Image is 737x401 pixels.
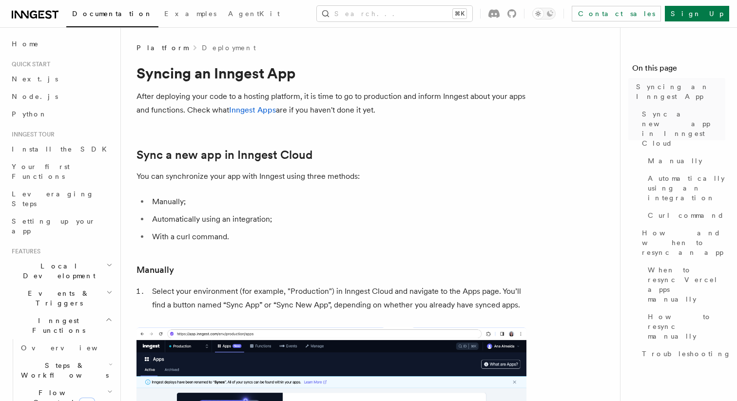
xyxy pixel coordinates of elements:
[222,3,286,26] a: AgentKit
[149,285,526,312] li: Select your environment (for example, "Production") in Inngest Cloud and navigate to the Apps pag...
[8,185,115,212] a: Leveraging Steps
[72,10,153,18] span: Documentation
[149,195,526,209] li: Manually;
[8,35,115,53] a: Home
[149,212,526,226] li: Automatically using an integration;
[66,3,158,27] a: Documentation
[648,210,724,220] span: Curl command
[12,110,47,118] span: Python
[12,190,94,208] span: Leveraging Steps
[648,312,725,341] span: How to resync manually
[8,261,106,281] span: Local Development
[8,312,115,339] button: Inngest Functions
[648,156,702,166] span: Manually
[638,224,725,261] a: How and when to resync an app
[12,163,70,180] span: Your first Functions
[8,288,106,308] span: Events & Triggers
[8,70,115,88] a: Next.js
[636,82,725,101] span: Syncing an Inngest App
[136,148,312,162] a: Sync a new app in Inngest Cloud
[8,248,40,255] span: Features
[17,361,109,380] span: Steps & Workflows
[638,345,725,363] a: Troubleshooting
[642,349,731,359] span: Troubleshooting
[8,105,115,123] a: Python
[12,39,39,49] span: Home
[136,43,188,53] span: Platform
[202,43,256,53] a: Deployment
[8,158,115,185] a: Your first Functions
[136,263,174,277] a: Manually
[642,109,725,148] span: Sync a new app in Inngest Cloud
[17,339,115,357] a: Overview
[12,75,58,83] span: Next.js
[8,257,115,285] button: Local Development
[638,105,725,152] a: Sync a new app in Inngest Cloud
[572,6,661,21] a: Contact sales
[644,308,725,345] a: How to resync manually
[644,152,725,170] a: Manually
[644,261,725,308] a: When to resync Vercel apps manually
[644,207,725,224] a: Curl command
[136,90,526,117] p: After deploying your code to a hosting platform, it is time to go to production and inform Innges...
[164,10,216,18] span: Examples
[532,8,556,19] button: Toggle dark mode
[8,88,115,105] a: Node.js
[149,230,526,244] li: With a curl command.
[12,93,58,100] span: Node.js
[642,228,725,257] span: How and when to resync an app
[158,3,222,26] a: Examples
[317,6,472,21] button: Search...⌘K
[8,131,55,138] span: Inngest tour
[8,140,115,158] a: Install the SDK
[12,217,96,235] span: Setting up your app
[136,170,526,183] p: You can synchronize your app with Inngest using three methods:
[21,344,121,352] span: Overview
[228,10,280,18] span: AgentKit
[229,105,276,115] a: Inngest Apps
[8,212,115,240] a: Setting up your app
[8,316,105,335] span: Inngest Functions
[644,170,725,207] a: Automatically using an integration
[12,145,113,153] span: Install the SDK
[17,357,115,384] button: Steps & Workflows
[8,285,115,312] button: Events & Triggers
[136,64,526,82] h1: Syncing an Inngest App
[453,9,466,19] kbd: ⌘K
[665,6,729,21] a: Sign Up
[8,60,50,68] span: Quick start
[648,265,725,304] span: When to resync Vercel apps manually
[632,62,725,78] h4: On this page
[632,78,725,105] a: Syncing an Inngest App
[648,173,725,203] span: Automatically using an integration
